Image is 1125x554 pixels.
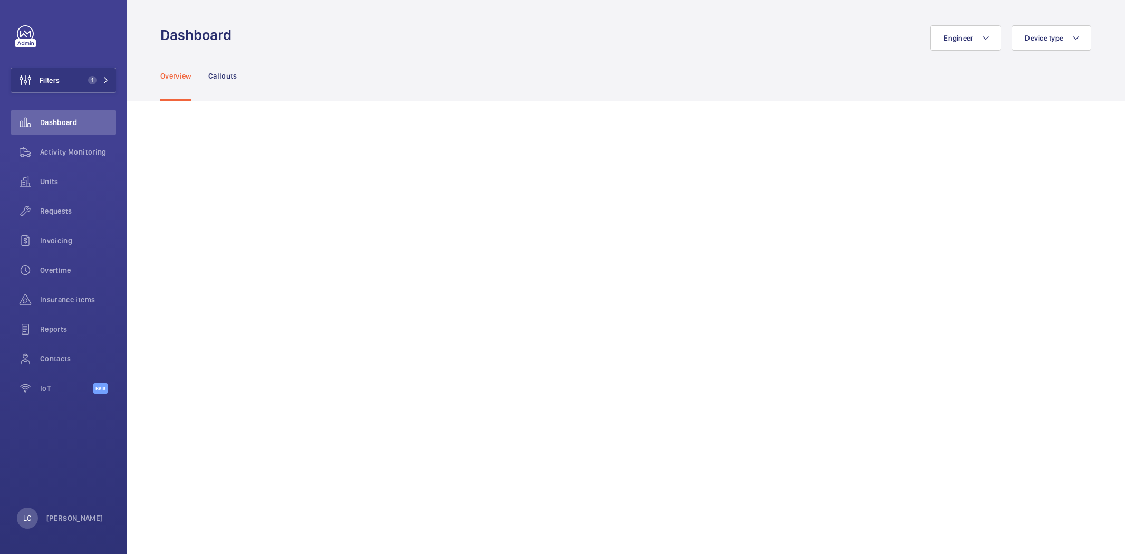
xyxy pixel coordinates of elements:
span: Requests [40,206,116,216]
span: Reports [40,324,116,335]
span: Units [40,176,116,187]
button: Engineer [930,25,1001,51]
p: Callouts [208,71,237,81]
p: Overview [160,71,191,81]
span: Dashboard [40,117,116,128]
span: Overtime [40,265,116,275]
p: LC [23,513,31,523]
p: [PERSON_NAME] [46,513,103,523]
button: Filters1 [11,68,116,93]
span: Filters [40,75,60,85]
span: 1 [88,76,97,84]
span: IoT [40,383,93,394]
span: Beta [93,383,108,394]
h1: Dashboard [160,25,238,45]
span: Activity Monitoring [40,147,116,157]
span: Engineer [944,34,973,42]
span: Contacts [40,354,116,364]
span: Device type [1025,34,1063,42]
span: Insurance items [40,294,116,305]
span: Invoicing [40,235,116,246]
button: Device type [1012,25,1091,51]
